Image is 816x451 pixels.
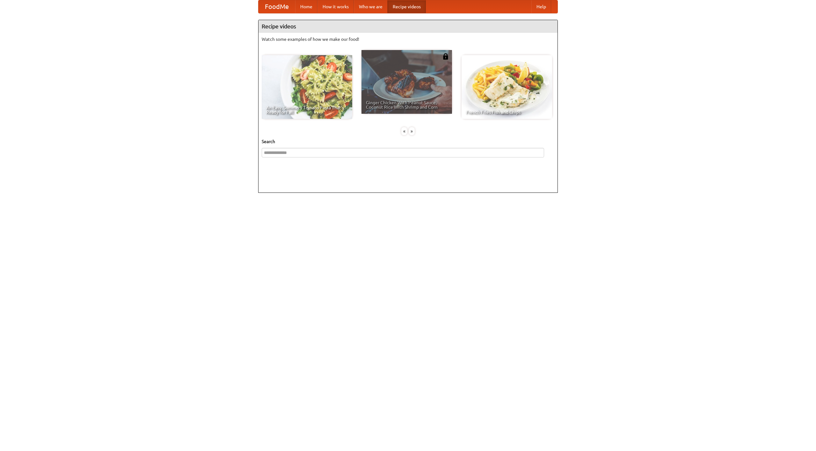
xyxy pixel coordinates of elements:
[262,55,352,119] a: An Easy, Summery Tomato Pasta That's Ready for Fall
[262,36,554,42] p: Watch some examples of how we make our food!
[266,105,348,114] span: An Easy, Summery Tomato Pasta That's Ready for Fall
[388,0,426,13] a: Recipe videos
[354,0,388,13] a: Who we are
[409,127,415,135] div: »
[442,53,449,60] img: 483408.png
[262,138,554,145] h5: Search
[462,55,552,119] a: French Fries Fish and Chips
[259,0,295,13] a: FoodMe
[295,0,317,13] a: Home
[259,20,557,33] h4: Recipe videos
[401,127,407,135] div: «
[531,0,551,13] a: Help
[317,0,354,13] a: How it works
[466,110,548,114] span: French Fries Fish and Chips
